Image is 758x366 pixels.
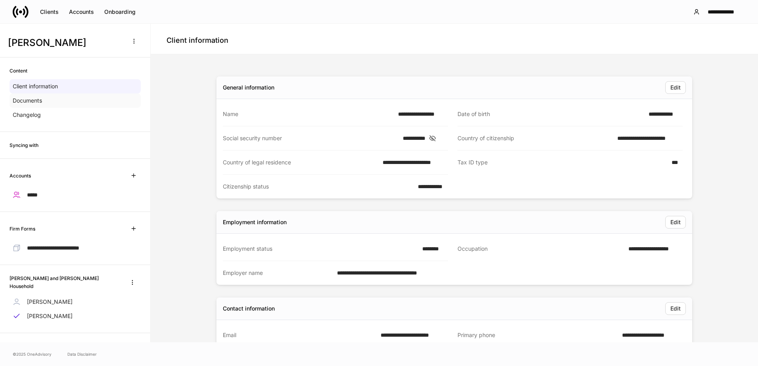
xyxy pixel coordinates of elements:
p: [PERSON_NAME] [27,312,73,320]
div: Contact information [223,305,275,313]
button: Onboarding [99,6,141,18]
span: © 2025 OneAdvisory [13,351,52,357]
button: Accounts [64,6,99,18]
h6: [PERSON_NAME] and [PERSON_NAME] Household [10,274,118,290]
h6: Firm Forms [10,225,35,233]
h3: [PERSON_NAME] [8,36,123,49]
div: Clients [40,9,59,15]
div: Edit [670,219,681,225]
h4: Client information [167,36,228,45]
button: Edit [665,302,686,315]
div: Tax ID type [457,158,667,167]
p: Client information [13,82,58,90]
div: Employer name [223,269,332,277]
a: Client information [10,79,141,93]
a: Data Disclaimer [67,351,97,357]
div: Name [223,110,393,118]
button: Edit [665,81,686,94]
h6: Content [10,67,27,74]
p: Documents [13,97,42,105]
h6: Accounts [10,172,31,179]
a: [PERSON_NAME] [10,309,141,323]
div: Primary phone [457,331,617,339]
div: Onboarding [104,9,136,15]
div: Citizenship status [223,183,413,191]
button: Edit [665,216,686,229]
div: Accounts [69,9,94,15]
div: Employment status [223,245,417,253]
a: Changelog [10,108,141,122]
div: Social security number [223,134,398,142]
div: Country of citizenship [457,134,613,142]
div: Date of birth [457,110,644,118]
a: Documents [10,93,141,108]
h6: Syncing with [10,141,38,149]
p: [PERSON_NAME] [27,298,73,306]
div: Edit [670,85,681,90]
p: Changelog [13,111,41,119]
div: Employment information [223,218,287,226]
div: Email [223,331,376,339]
div: Country of legal residence [223,158,378,166]
div: Occupation [457,245,624,253]
button: Clients [35,6,64,18]
div: General information [223,84,274,91]
a: [PERSON_NAME] [10,295,141,309]
div: Edit [670,306,681,311]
